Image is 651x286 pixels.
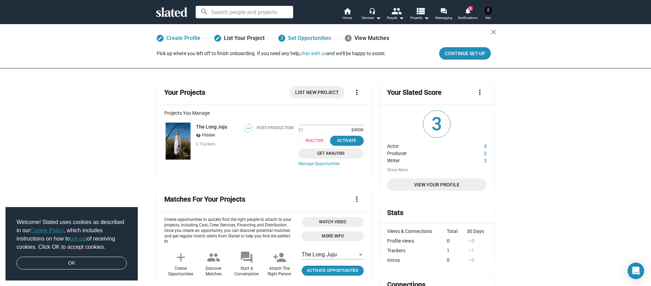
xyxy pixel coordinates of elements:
[397,14,405,22] mat-icon: arrow_drop_down
[484,6,492,14] img: Tolu Stedford
[298,161,364,167] a: Manage Opportunities
[196,124,227,130] a: The Long Juju
[157,50,386,57] div: Pick up where you left off to finish onboarding. If you need any help, and we’ll be happy to assist.
[334,137,360,144] div: Activate
[17,218,127,251] span: Welcome! Slated uses cookies as described in our , which includes instructions on how to of recei...
[214,32,265,44] a: List Your Project
[257,125,294,130] div: Post-Production
[467,257,487,263] div: 0
[383,7,407,22] button: People
[447,248,467,253] div: 1
[234,266,259,277] div: Start A Conversation
[440,8,447,14] mat-icon: forum
[300,51,327,56] button: chat with us
[343,7,351,15] mat-icon: home
[461,142,487,149] dd: 3
[206,266,221,277] div: Discover Matches
[353,195,361,203] mat-icon: more_vert
[628,263,644,279] div: Open Intercom Messenger
[245,125,252,132] span: —
[374,14,382,22] mat-icon: arrow_drop_down
[467,238,472,243] mat-icon: arrow_drop_up
[387,167,408,173] button: Show More
[240,251,254,264] mat-icon: forum
[467,238,487,244] div: 0
[387,248,447,253] div: Trackers
[423,111,450,137] span: 3
[393,178,481,191] span: View Your Profile
[387,208,403,217] mat-card-title: Stats
[480,5,496,23] button: Tolu StedfordMe
[461,156,487,163] dd: 2
[387,88,442,97] mat-card-title: Your Slated Score
[335,7,359,22] a: Home
[306,218,360,226] span: Watch Video
[164,110,364,116] div: Projects You Manage
[196,6,293,18] input: Search people and projects
[70,236,87,242] a: opt-out
[30,227,64,233] a: Cookie Policy
[302,266,364,276] a: Click to open project profile page opportunities tab
[387,156,461,163] dt: Writer
[302,231,364,241] a: Open 'More info' dialog with information about Opportunities
[298,127,303,133] span: $0
[461,149,487,156] dd: 2
[174,251,188,264] mat-icon: add
[164,217,296,245] p: Create opportunities to quickly find the right people to attach to your projects, including Cast,...
[343,14,352,22] span: Home
[456,7,480,22] a: 1Notifications
[158,36,163,41] mat-icon: edit
[467,248,472,253] mat-icon: arrow_drop_up
[273,251,287,264] mat-icon: person_add
[387,238,447,244] div: Profile views
[353,88,361,96] mat-icon: more_vert
[278,35,285,42] span: 3
[196,142,215,146] span: 0 Trackers
[278,32,331,44] a: 3Set Opportunities
[468,6,473,11] span: 1
[422,14,431,22] mat-icon: arrow_drop_down
[306,233,360,240] span: More Info
[387,14,404,22] div: People
[359,7,383,22] button: Services
[302,217,364,227] button: Open 'Opportunities Intro Video' dialog
[410,14,429,22] span: Projects
[447,257,467,263] div: 0
[164,195,245,204] mat-card-title: Matches For Your Projects
[17,257,127,270] a: dismiss cookie message
[489,28,498,36] mat-icon: close
[447,238,467,244] div: 0
[202,133,215,138] span: Hidden
[295,86,339,99] span: List New Project
[467,228,487,234] div: 30 Days
[387,228,447,234] div: Views & Connections
[168,266,193,277] div: Create Opportunities
[362,14,381,22] div: Services
[467,258,472,263] mat-icon: arrow_drop_up
[369,8,375,14] mat-icon: headset_mic
[445,47,485,60] span: Continue Set-up
[486,14,490,22] span: Me
[349,127,364,133] span: $490K
[330,136,364,146] button: Activate
[415,6,425,16] mat-icon: view_list
[387,142,461,149] dt: Actor
[6,207,138,281] div: cookieconsent
[302,251,337,258] span: The Long Juju
[435,14,452,22] span: Messaging
[298,149,364,159] a: Get Analysis
[345,32,389,44] div: View Matches
[196,132,201,139] mat-icon: visibility_off
[447,228,467,234] div: Total
[164,88,205,97] mat-card-title: Your Projects
[391,6,401,16] mat-icon: people
[476,88,484,96] mat-icon: more_vert
[290,86,344,99] a: List New Project
[432,7,456,22] a: Messaging
[345,35,352,42] span: 4
[302,150,360,157] span: Get Analysis
[157,32,200,44] a: Create Profile
[467,248,487,253] div: 1
[387,149,461,156] dt: Producer
[458,14,477,22] span: Notifications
